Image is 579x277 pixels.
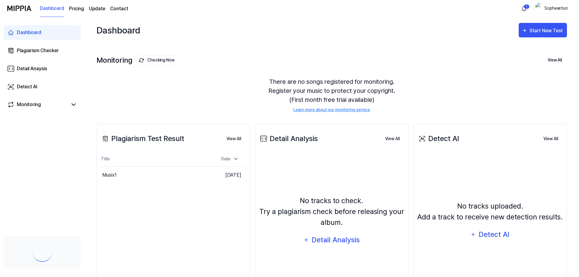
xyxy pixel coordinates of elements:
a: View All [539,132,563,145]
div: Musix1 [102,172,117,179]
a: View All [380,132,405,145]
div: Detect AI [17,83,37,90]
button: View All [543,54,567,67]
div: Sopheantun [544,5,568,11]
a: Dashboard [4,25,81,40]
div: Date [219,154,241,164]
div: Detail Analysis [311,234,360,246]
a: Dashboard [40,0,64,17]
button: 알림1 [519,4,529,13]
div: Detail Anaysis [17,65,47,72]
div: Detect AI [417,133,459,144]
a: Monitoring [7,101,68,108]
a: Contact [110,5,128,12]
div: Detect AI [478,229,510,240]
a: Detect AI [4,80,81,94]
div: Plagiarism Checker [17,47,59,54]
div: Monitoring [96,55,179,65]
div: Monitoring [17,101,41,108]
button: Detail Analysis [299,233,364,247]
button: View All [380,133,405,145]
td: [DATE] [210,166,246,184]
div: No tracks uploaded. Add a track to receive new detection results. [417,201,563,222]
button: profileSopheantun [533,3,572,14]
div: 1 [524,4,530,9]
div: Dashboard [96,23,140,37]
img: 알림 [520,5,528,12]
img: profile [535,2,543,14]
a: View All [222,132,246,145]
a: Plagiarism Checker [4,43,81,58]
th: Title [100,152,210,166]
div: Start New Test [530,27,564,35]
button: Detect AI [467,227,514,242]
button: Checking Now [136,55,179,65]
div: Dashboard [17,29,41,36]
a: Update [89,5,105,12]
div: No tracks to check. Try a plagiarism check before releasing your album. [259,195,404,228]
button: View All [539,133,563,145]
div: Detail Analysis [259,133,318,144]
div: Plagiarism Test Result [100,133,184,144]
img: monitoring Icon [138,57,145,64]
a: Pricing [69,5,84,12]
a: Detail Anaysis [4,61,81,76]
div: There are no songs registered for monitoring. Register your music to protect your copyright. (Fir... [96,70,567,120]
button: View All [222,133,246,145]
button: Start New Test [519,23,567,37]
a: Learn more about our monitoring service [293,107,370,113]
